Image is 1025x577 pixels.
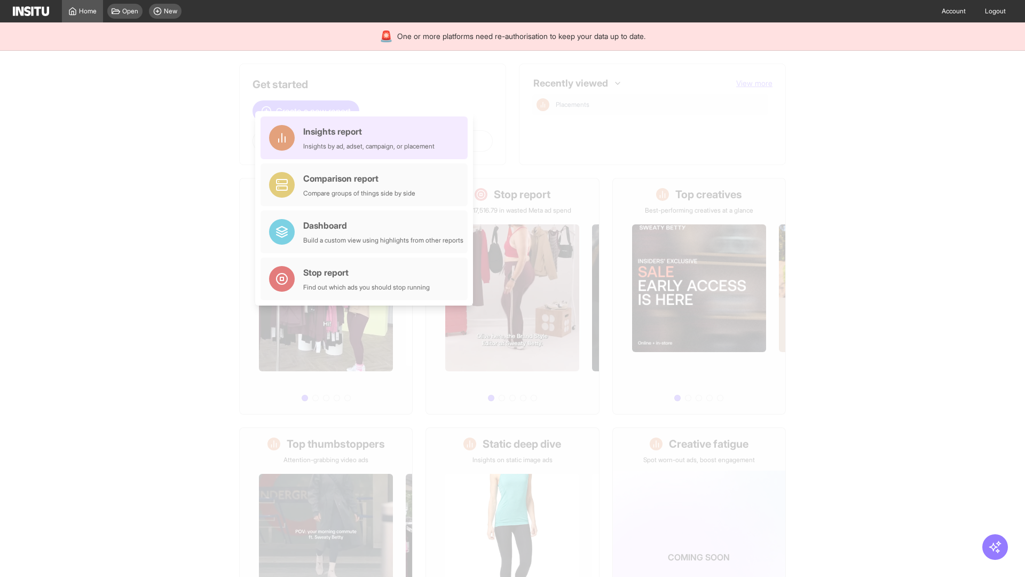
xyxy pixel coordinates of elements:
[79,7,97,15] span: Home
[164,7,177,15] span: New
[303,189,415,198] div: Compare groups of things side by side
[303,283,430,292] div: Find out which ads you should stop running
[397,31,645,42] span: One or more platforms need re-authorisation to keep your data up to date.
[303,219,463,232] div: Dashboard
[303,172,415,185] div: Comparison report
[303,236,463,245] div: Build a custom view using highlights from other reports
[303,125,435,138] div: Insights report
[303,266,430,279] div: Stop report
[122,7,138,15] span: Open
[303,142,435,151] div: Insights by ad, adset, campaign, or placement
[13,6,49,16] img: Logo
[380,29,393,44] div: 🚨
